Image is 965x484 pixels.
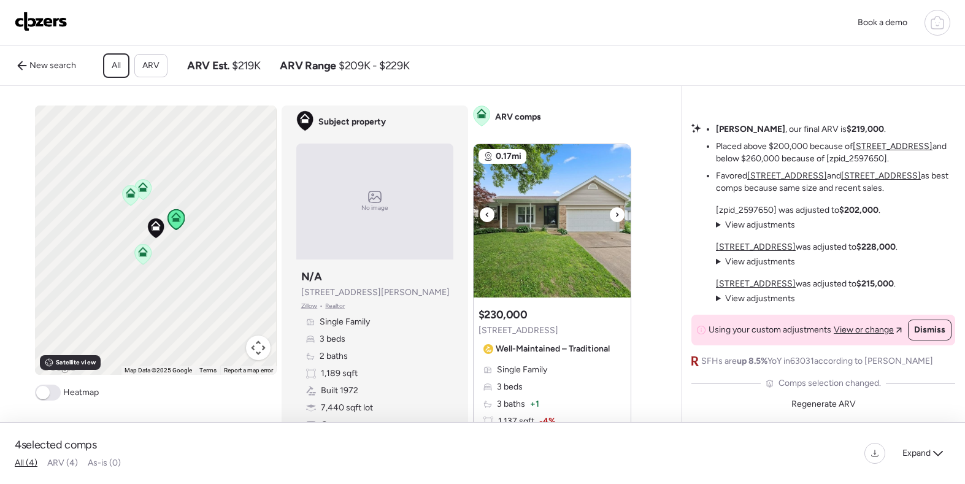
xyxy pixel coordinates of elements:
[320,350,348,363] span: 2 baths
[321,402,373,414] span: 7,440 sqft lot
[779,377,881,390] span: Comps selection changed.
[902,447,931,459] span: Expand
[497,398,525,410] span: 3 baths
[497,364,547,376] span: Single Family
[737,356,767,366] span: up 8.5%
[725,256,795,267] span: View adjustments
[112,60,121,72] span: All
[834,324,894,336] span: View or change
[716,293,795,305] summary: View adjustments
[716,204,880,217] p: [zpid_2597650] was adjusted to .
[320,301,323,311] span: •
[320,316,370,328] span: Single Family
[716,241,898,253] p: was adjusted to .
[56,358,95,367] span: Satellite view
[232,58,260,73] span: $219K
[709,324,831,336] span: Using your custom adjustments
[853,141,932,152] a: [STREET_ADDRESS]
[142,60,160,72] span: ARV
[495,111,541,123] span: ARV comps
[320,333,345,345] span: 3 beds
[15,12,67,31] img: Logo
[716,123,886,136] li: , our final ARV is .
[497,381,523,393] span: 3 beds
[38,359,79,375] a: Open this area in Google Maps (opens a new window)
[224,367,273,374] a: Report a map error
[187,58,229,73] span: ARV Est.
[301,301,318,311] span: Zillow
[498,415,534,428] span: 1,137 sqft
[125,367,192,374] span: Map Data ©2025 Google
[725,220,795,230] span: View adjustments
[716,124,785,134] strong: [PERSON_NAME]
[841,171,921,181] a: [STREET_ADDRESS]
[246,336,271,360] button: Map camera controls
[318,116,386,128] span: Subject property
[716,278,796,289] a: [STREET_ADDRESS]
[479,325,558,337] span: [STREET_ADDRESS]
[716,256,795,268] summary: View adjustments
[791,399,856,409] span: Regenerate ARV
[834,324,902,336] a: View or change
[725,293,795,304] span: View adjustments
[747,171,827,181] a: [STREET_ADDRESS]
[858,17,907,28] span: Book a demo
[361,203,388,213] span: No image
[325,301,345,311] span: Realtor
[530,398,539,410] span: + 1
[321,419,349,431] span: Garage
[701,355,933,367] span: SFHs are YoY in 63031 according to [PERSON_NAME]
[716,140,955,165] li: Placed above $200,000 because of and below $260,000 because of [zpid_2597650].
[716,170,955,194] li: Favored and as best comps because same size and recent sales.
[839,205,878,215] strong: $202,000
[47,458,78,468] span: ARV (4)
[321,367,358,380] span: 1,189 sqft
[914,324,945,336] span: Dismiss
[321,385,358,397] span: Built 1972
[539,415,555,428] span: -4%
[88,458,121,468] span: As-is (0)
[716,242,796,252] a: [STREET_ADDRESS]
[15,437,97,452] span: 4 selected comps
[199,367,217,374] a: Terms (opens in new tab)
[15,458,37,468] span: All (4)
[301,269,322,284] h3: N/A
[63,386,99,399] span: Heatmap
[339,58,409,73] span: $209K - $229K
[479,307,528,322] h3: $230,000
[716,219,795,231] summary: View adjustments
[280,58,336,73] span: ARV Range
[38,359,79,375] img: Google
[10,56,83,75] a: New search
[496,150,521,163] span: 0.17mi
[847,124,884,134] strong: $219,000
[496,343,610,355] span: Well-Maintained – Traditional
[716,278,896,290] p: was adjusted to .
[29,60,76,72] span: New search
[301,286,450,299] span: [STREET_ADDRESS][PERSON_NAME]
[856,242,896,252] strong: $228,000
[856,278,894,289] strong: $215,000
